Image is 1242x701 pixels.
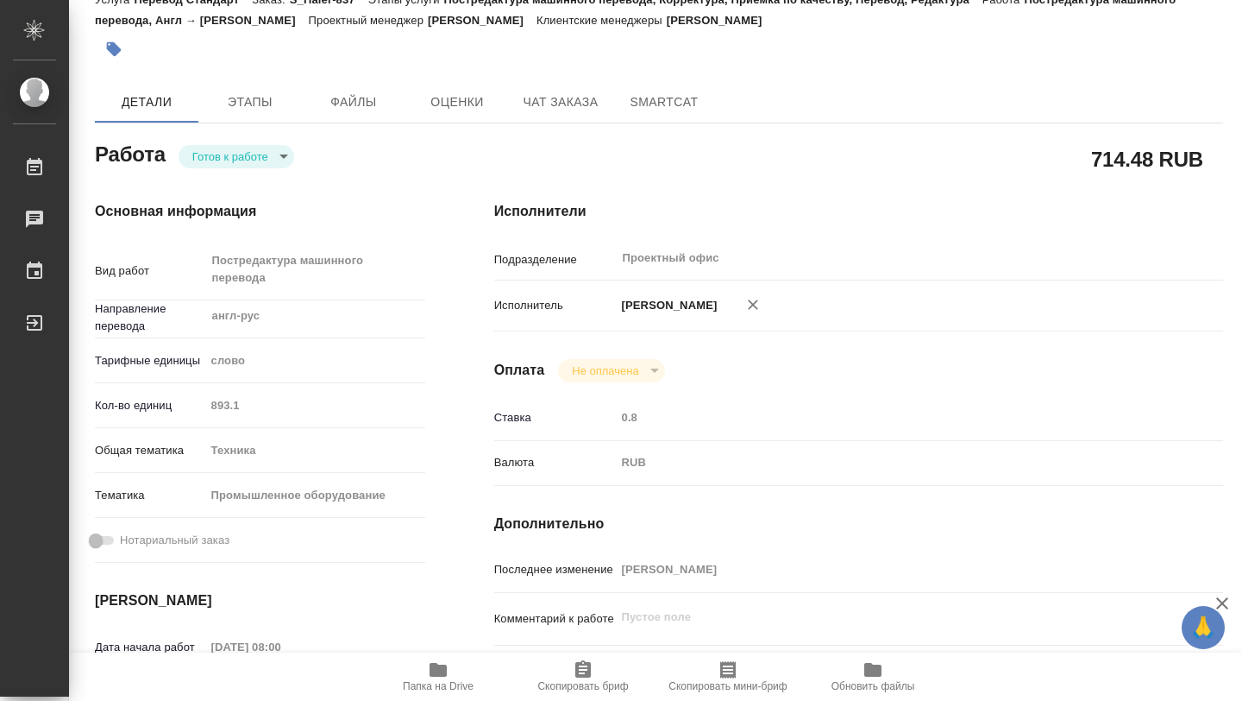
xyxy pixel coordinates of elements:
span: Обновить файлы [831,680,915,692]
div: слово [205,346,425,376]
p: Ставка [494,409,616,426]
h4: [PERSON_NAME] [95,590,425,611]
div: Готов к работе [558,359,664,382]
p: Клиентские менеджеры [536,14,667,27]
p: [PERSON_NAME] [667,14,775,27]
span: Нотариальный заказ [120,532,229,549]
span: Папка на Drive [403,680,474,692]
p: Подразделение [494,251,616,268]
span: Скопировать мини-бриф [668,680,787,692]
p: Валюта [494,454,616,471]
button: Обновить файлы [800,653,945,701]
h4: Дополнительно [494,514,1223,534]
span: 🙏 [1189,609,1218,646]
input: Пустое поле [616,557,1163,582]
p: Тематика [95,487,205,504]
p: Вид работ [95,262,205,280]
input: Пустое поле [616,405,1163,430]
h2: 714.48 RUB [1091,144,1203,174]
button: Удалить исполнителя [734,286,772,324]
button: Готов к работе [187,149,273,164]
h4: Оплата [494,360,545,381]
input: Пустое поле [205,393,425,418]
p: Комментарий к работе [494,610,616,628]
p: Дата начала работ [95,639,205,656]
span: Файлы [312,92,395,113]
button: Скопировать мини-бриф [655,653,800,701]
div: Промышленное оборудование [205,481,425,510]
input: Пустое поле [205,635,356,660]
p: Последнее изменение [494,561,616,578]
div: RUB [616,448,1163,477]
button: Папка на Drive [366,653,511,701]
div: Техника [205,436,425,465]
span: Скопировать бриф [537,680,628,692]
p: [PERSON_NAME] [428,14,536,27]
span: Чат заказа [519,92,602,113]
p: Исполнитель [494,297,616,314]
p: Общая тематика [95,442,205,459]
span: Детали [105,92,188,113]
span: SmartCat [623,92,706,113]
span: Этапы [209,92,292,113]
p: Тарифные единицы [95,352,205,369]
span: Оценки [416,92,499,113]
button: Скопировать бриф [511,653,655,701]
p: Проектный менеджер [309,14,428,27]
p: Направление перевода [95,300,205,335]
button: 🙏 [1182,606,1225,649]
h2: Работа [95,137,166,168]
div: Готов к работе [179,145,294,168]
p: Кол-во единиц [95,397,205,414]
p: [PERSON_NAME] [616,297,718,314]
h4: Основная информация [95,201,425,222]
h4: Исполнители [494,201,1223,222]
button: Не оплачена [567,363,643,378]
button: Добавить тэг [95,30,133,68]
